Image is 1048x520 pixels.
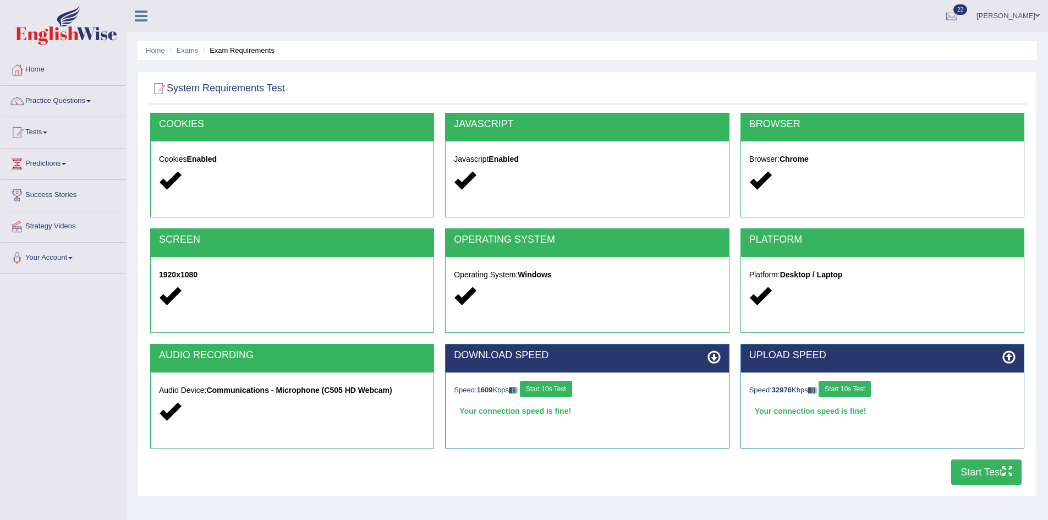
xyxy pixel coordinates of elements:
[454,119,720,130] h2: JAVASCRIPT
[159,350,425,361] h2: AUDIO RECORDING
[749,350,1016,361] h2: UPLOAD SPEED
[454,271,720,279] h5: Operating System:
[146,46,165,54] a: Home
[187,155,217,163] strong: Enabled
[454,155,720,163] h5: Javascript
[1,211,126,239] a: Strategy Videos
[749,155,1016,163] h5: Browser:
[749,403,1016,419] div: Your connection speed is fine!
[206,386,392,395] strong: Communications - Microphone (C505 HD Webcam)
[749,234,1016,245] h2: PLATFORM
[454,234,720,245] h2: OPERATING SYSTEM
[1,180,126,207] a: Success Stories
[177,46,199,54] a: Exams
[159,155,425,163] h5: Cookies
[159,270,197,279] strong: 1920x1080
[951,459,1022,485] button: Start Test
[520,381,572,397] button: Start 10s Test
[1,243,126,270] a: Your Account
[159,234,425,245] h2: SCREEN
[509,387,518,393] img: ajax-loader-fb-connection.gif
[749,381,1016,400] div: Speed: Kbps
[454,350,720,361] h2: DOWNLOAD SPEED
[1,54,126,82] a: Home
[518,270,551,279] strong: Windows
[159,386,425,395] h5: Audio Device:
[1,117,126,145] a: Tests
[749,119,1016,130] h2: BROWSER
[150,80,285,97] h2: System Requirements Test
[1,149,126,176] a: Predictions
[808,387,817,393] img: ajax-loader-fb-connection.gif
[1,86,126,113] a: Practice Questions
[159,119,425,130] h2: COOKIES
[489,155,518,163] strong: Enabled
[772,386,792,394] strong: 32976
[749,271,1016,279] h5: Platform:
[477,386,493,394] strong: 1609
[454,381,720,400] div: Speed: Kbps
[780,270,843,279] strong: Desktop / Laptop
[200,45,275,56] li: Exam Requirements
[819,381,871,397] button: Start 10s Test
[780,155,809,163] strong: Chrome
[454,403,720,419] div: Your connection speed is fine!
[953,4,967,15] span: 22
